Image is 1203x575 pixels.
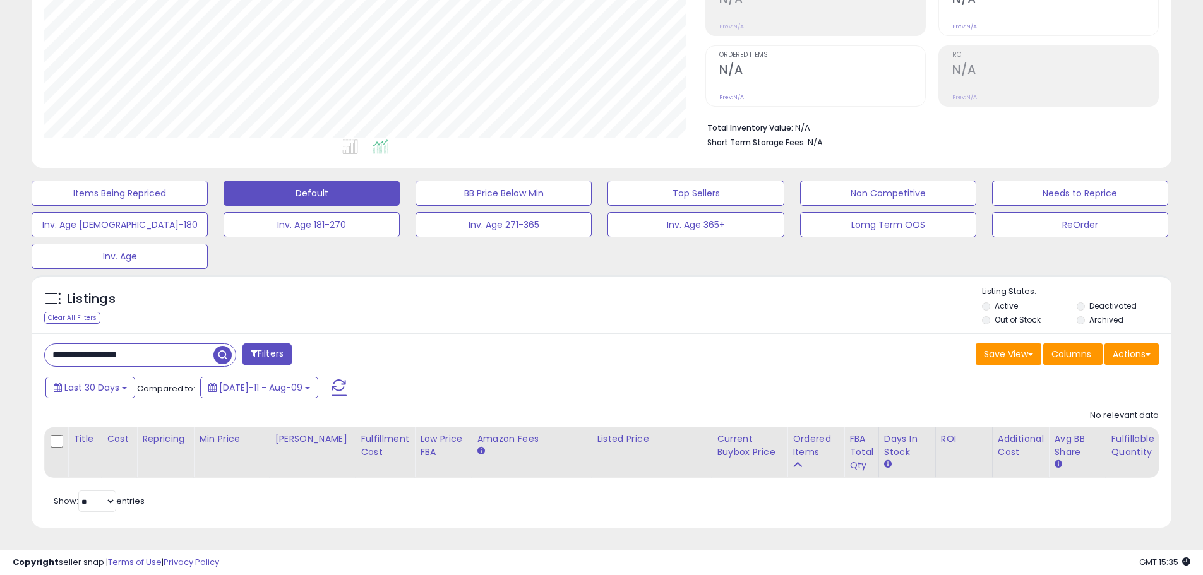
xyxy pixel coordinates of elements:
button: Lomg Term OOS [800,212,976,237]
small: Prev: N/A [952,93,977,101]
span: Last 30 Days [64,381,119,394]
b: Short Term Storage Fees: [707,137,806,148]
button: Inv. Age [32,244,208,269]
button: [DATE]-11 - Aug-09 [200,377,318,398]
button: BB Price Below Min [416,181,592,206]
span: Show: entries [54,495,145,507]
button: ReOrder [992,212,1168,237]
div: Current Buybox Price [717,432,782,459]
button: Actions [1104,343,1159,365]
h2: N/A [952,62,1158,80]
div: Min Price [199,432,264,446]
button: Inv. Age 181-270 [224,212,400,237]
b: Total Inventory Value: [707,122,793,133]
button: Save View [976,343,1041,365]
button: Inv. Age 365+ [607,212,784,237]
button: Inv. Age [DEMOGRAPHIC_DATA]-180 [32,212,208,237]
div: Fulfillment Cost [361,432,409,459]
span: N/A [808,136,823,148]
div: Repricing [142,432,188,446]
button: Items Being Repriced [32,181,208,206]
div: Avg BB Share [1054,432,1100,459]
button: Filters [242,343,292,365]
div: ROI [941,432,987,446]
h2: N/A [719,62,925,80]
div: Listed Price [597,432,706,446]
small: Days In Stock. [884,459,892,470]
button: Top Sellers [607,181,784,206]
span: 2025-09-9 15:35 GMT [1139,556,1190,568]
h5: Listings [67,290,116,308]
div: seller snap | | [13,557,219,569]
div: Additional Cost [998,432,1044,459]
span: ROI [952,52,1158,59]
span: Ordered Items [719,52,925,59]
div: Amazon Fees [477,432,586,446]
label: Archived [1089,314,1123,325]
div: Days In Stock [884,432,930,459]
label: Deactivated [1089,300,1137,311]
small: Prev: N/A [719,23,744,30]
a: Terms of Use [108,556,162,568]
button: Default [224,181,400,206]
div: Cost [107,432,131,446]
strong: Copyright [13,556,59,568]
button: Last 30 Days [45,377,135,398]
li: N/A [707,119,1149,134]
div: [PERSON_NAME] [275,432,350,446]
small: Prev: N/A [719,93,744,101]
button: Columns [1043,343,1103,365]
div: Clear All Filters [44,312,100,324]
small: Avg BB Share. [1054,459,1062,470]
span: Columns [1051,348,1091,360]
div: FBA Total Qty [849,432,873,472]
small: Prev: N/A [952,23,977,30]
div: Title [73,432,96,446]
a: Privacy Policy [164,556,219,568]
div: Low Price FBA [420,432,466,459]
p: Listing States: [982,286,1171,298]
button: Needs to Reprice [992,181,1168,206]
button: Inv. Age 271-365 [416,212,592,237]
button: Non Competitive [800,181,976,206]
div: Ordered Items [793,432,839,459]
label: Out of Stock [995,314,1041,325]
label: Active [995,300,1018,311]
div: No relevant data [1090,410,1159,422]
span: Compared to: [137,382,195,394]
span: [DATE]-11 - Aug-09 [219,381,302,394]
small: Amazon Fees. [477,446,484,457]
div: Fulfillable Quantity [1111,432,1154,459]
